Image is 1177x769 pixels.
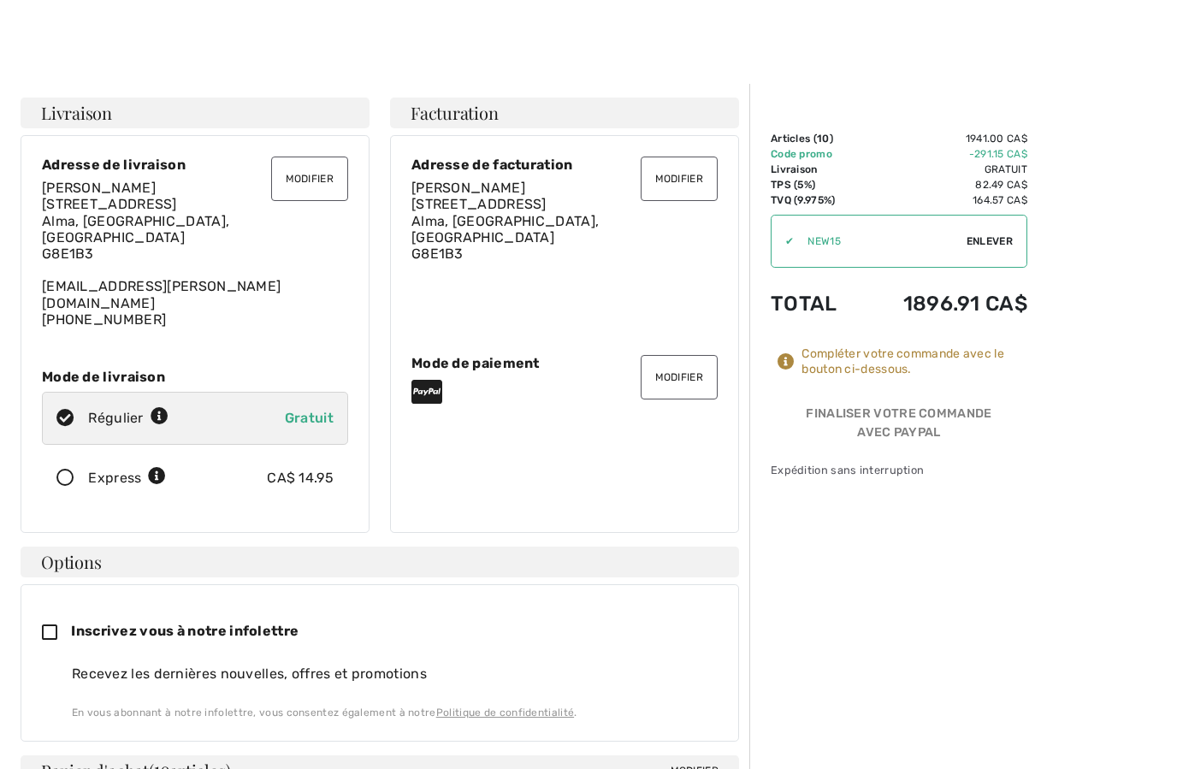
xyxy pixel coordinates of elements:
td: TVQ (9.975%) [771,192,860,208]
input: Code promo [794,216,967,267]
div: CA$ 14.95 [267,468,334,488]
span: [PERSON_NAME] [42,180,156,196]
span: Livraison [41,104,112,121]
span: 10 [817,133,830,145]
div: Expédition sans interruption [771,462,1027,478]
button: Modifier [641,157,718,201]
td: 1941.00 CA$ [860,131,1027,146]
a: [PHONE_NUMBER] [42,311,166,328]
div: Adresse de facturation [411,157,718,173]
td: Total [771,275,860,333]
td: Gratuit [860,162,1027,177]
span: Enlever [967,234,1013,249]
h4: Options [21,547,739,577]
div: Express [88,468,166,488]
span: Gratuit [285,410,334,426]
span: [STREET_ADDRESS] Alma, [GEOGRAPHIC_DATA], [GEOGRAPHIC_DATA] G8E1B3 [42,196,229,262]
div: [EMAIL_ADDRESS][PERSON_NAME][DOMAIN_NAME] [42,180,348,328]
td: Livraison [771,162,860,177]
div: ✔ [772,234,794,249]
div: Compléter votre commande avec le bouton ci-dessous. [801,346,1027,377]
div: Mode de paiement [411,355,718,371]
td: Articles ( ) [771,131,860,146]
td: -291.15 CA$ [860,146,1027,162]
button: Modifier [271,157,348,201]
td: 164.57 CA$ [860,192,1027,208]
div: Mode de livraison [42,369,348,385]
span: [PERSON_NAME] [411,180,525,196]
div: En vous abonnant à notre infolettre, vous consentez également à notre . [72,705,718,720]
a: Politique de confidentialité [436,707,574,719]
td: 1896.91 CA$ [860,275,1027,333]
div: Régulier [88,408,169,429]
span: [STREET_ADDRESS] Alma, [GEOGRAPHIC_DATA], [GEOGRAPHIC_DATA] G8E1B3 [411,196,599,262]
span: Facturation [411,104,499,121]
button: Modifier [641,355,718,399]
td: Code promo [771,146,860,162]
div: Recevez les dernières nouvelles, offres et promotions [72,664,718,684]
span: Inscrivez vous à notre infolettre [71,623,299,639]
div: Finaliser votre commande avec PayPal [771,405,1027,448]
td: TPS (5%) [771,177,860,192]
td: 82.49 CA$ [860,177,1027,192]
div: Adresse de livraison [42,157,348,173]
